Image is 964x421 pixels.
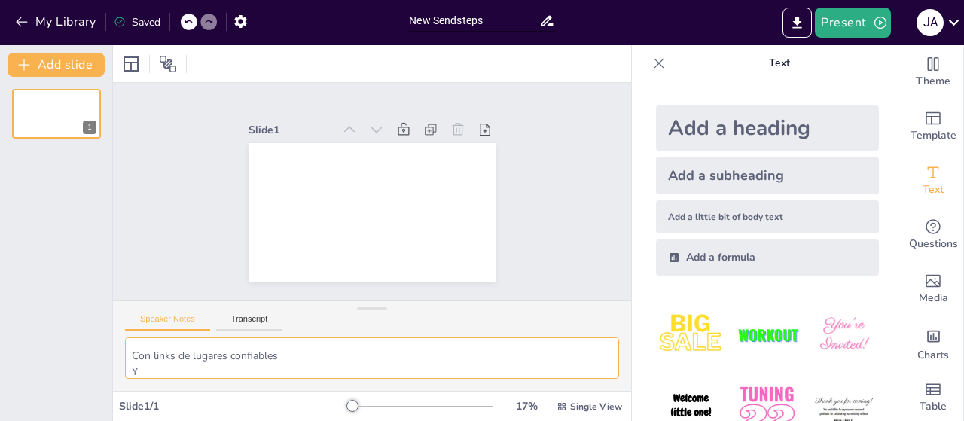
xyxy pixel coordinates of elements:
button: Present [815,8,890,38]
button: Add slide [8,53,105,77]
div: Add images, graphics, shapes or video [903,262,963,316]
span: Theme [916,73,950,90]
button: Transcript [216,314,283,331]
div: Add text boxes [903,154,963,208]
img: 2.jpeg [732,300,802,370]
div: Add a heading [656,105,879,151]
div: Slide 1 / 1 [119,399,349,413]
button: J a [917,8,944,38]
div: Add a subheading [656,157,879,194]
div: Layout [119,52,143,76]
div: Add a little bit of body text [656,200,879,233]
input: Insert title [409,10,538,32]
div: Change the overall theme [903,45,963,99]
textarea: [DATE]-[DATE]) Quiero los mismos puntos clave Son Del ecosistemas que ay en [GEOGRAPHIC_DATA] Que... [125,337,619,379]
div: Get real-time input from your audience [903,208,963,262]
span: Template [911,127,956,144]
span: Single View [570,401,622,413]
div: 1 [12,89,101,139]
div: Add charts and graphs [903,316,963,371]
span: Text [923,182,944,198]
button: My Library [11,10,102,34]
button: Export to PowerPoint [782,8,812,38]
span: Charts [917,347,949,364]
p: Text [671,45,888,81]
img: 3.jpeg [809,300,879,370]
div: Slide 1 [249,123,334,137]
div: 1 [83,121,96,134]
div: 17 % [508,399,545,413]
span: Questions [909,236,958,252]
button: Speaker Notes [125,314,210,331]
div: Add a formula [656,239,879,276]
div: J a [917,9,944,36]
span: Media [919,290,948,307]
div: Add ready made slides [903,99,963,154]
span: Table [920,398,947,415]
span: Position [159,55,177,73]
div: Saved [114,15,160,29]
img: 1.jpeg [656,300,726,370]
